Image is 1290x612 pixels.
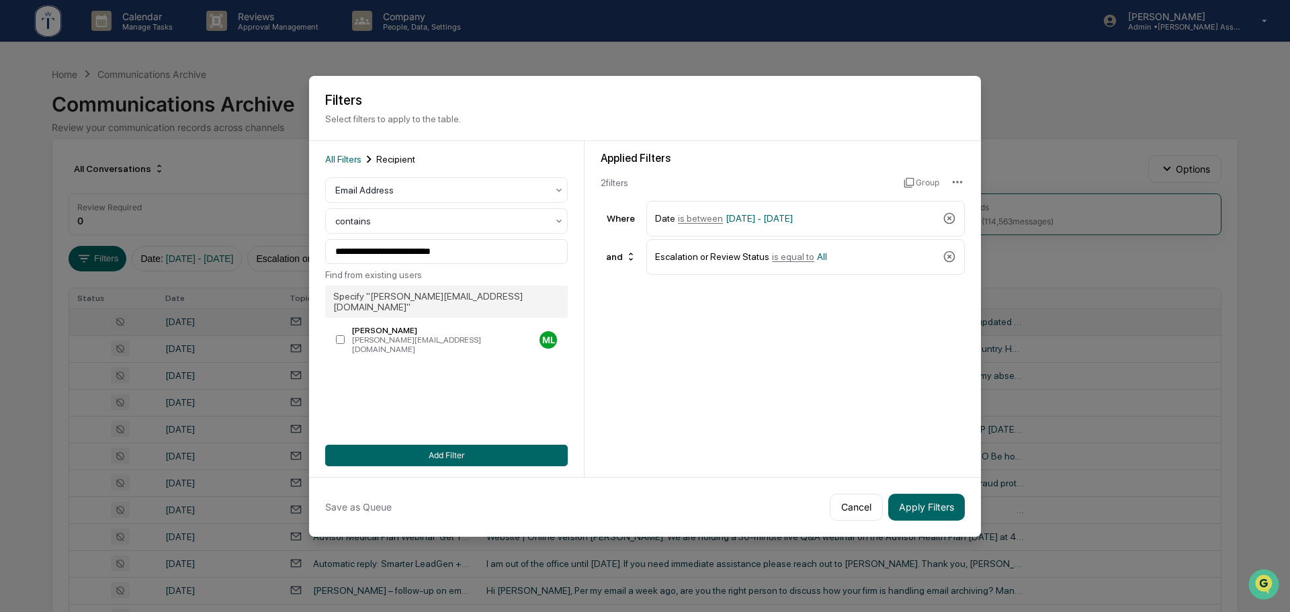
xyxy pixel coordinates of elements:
[888,494,965,521] button: Apply Filters
[830,494,883,521] button: Cancel
[904,172,939,193] button: Group
[42,183,109,193] span: [PERSON_NAME]
[376,154,415,165] span: Recipient
[95,296,163,307] a: Powered byPylon
[13,170,35,191] img: Cameron Burns
[336,335,345,344] input: [PERSON_NAME][PERSON_NAME][EMAIL_ADDRESS][DOMAIN_NAME]ML
[13,265,24,276] div: 🔎
[325,286,568,318] div: Specify " [PERSON_NAME][EMAIL_ADDRESS][DOMAIN_NAME] "
[601,213,641,224] div: Where
[772,251,814,262] span: is equal to
[352,326,534,335] div: [PERSON_NAME]
[27,183,38,194] img: 1746055101610-c473b297-6a78-478c-a979-82029cc54cd1
[8,233,92,257] a: 🖐️Preclearance
[352,335,534,354] div: [PERSON_NAME][EMAIL_ADDRESS][DOMAIN_NAME]
[601,246,642,267] div: and
[13,240,24,251] div: 🖐️
[655,245,937,269] div: Escalation or Review Status
[46,103,220,116] div: Start new chat
[817,251,827,262] span: All
[601,177,893,188] div: 2 filter s
[325,114,965,124] p: Select filters to apply to the table.
[112,183,116,193] span: •
[228,107,245,123] button: Start new chat
[208,146,245,163] button: See all
[119,183,146,193] span: [DATE]
[27,238,87,252] span: Preclearance
[92,233,172,257] a: 🗄️Attestations
[27,264,85,277] span: Data Lookup
[13,28,245,50] p: How can we help?
[8,259,90,283] a: 🔎Data Lookup
[726,213,793,224] span: [DATE] - [DATE]
[1247,568,1283,604] iframe: Open customer support
[678,213,723,224] span: is between
[46,116,170,127] div: We're available if you need us!
[325,154,361,165] span: All Filters
[601,152,965,165] div: Applied Filters
[97,240,108,251] div: 🗄️
[325,494,392,521] button: Save as Queue
[325,269,568,280] div: Find from existing users
[13,149,90,160] div: Past conversations
[540,331,557,349] div: ML
[134,297,163,307] span: Pylon
[13,103,38,127] img: 1746055101610-c473b297-6a78-478c-a979-82029cc54cd1
[111,238,167,252] span: Attestations
[325,445,568,466] button: Add Filter
[325,92,965,108] h2: Filters
[655,207,937,230] div: Date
